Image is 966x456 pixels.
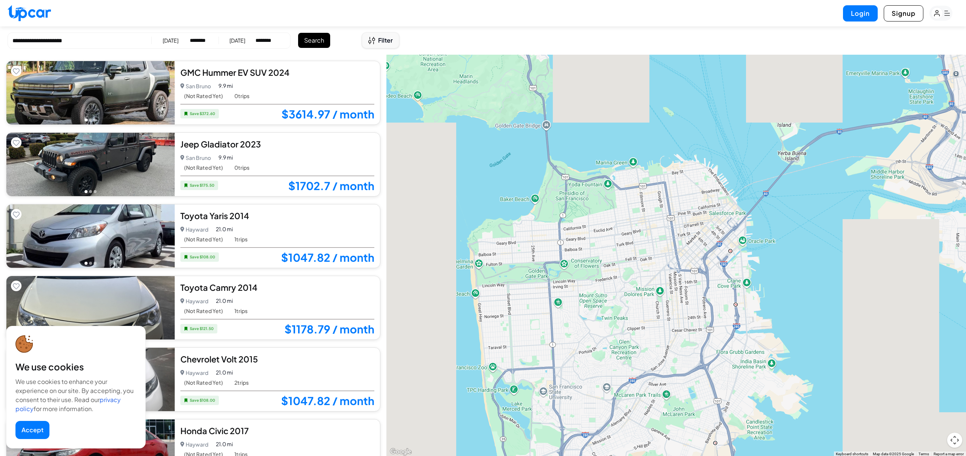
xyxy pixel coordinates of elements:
[85,262,88,265] button: Go to photo 1
[85,190,88,193] button: Go to photo 1
[218,154,233,161] span: 9.9 mi
[180,396,219,405] span: Save $ 108.00
[180,353,375,365] div: Chevrolet Volt 2015
[884,5,923,21] button: Signup
[180,67,375,78] div: GMC Hummer EV SUV 2024
[89,190,92,193] button: Go to photo 2
[378,36,393,45] span: Filter
[15,377,136,413] div: We use cookies to enhance your experience on our site. By accepting, you consent to their use. Re...
[180,138,375,150] div: Jeep Gladiator 2023
[15,421,49,439] button: Accept
[6,276,175,339] img: Car Image
[11,137,22,148] button: Add to favorites
[234,164,249,171] span: 0 trips
[285,324,374,334] a: $1178.79 / month
[180,367,209,378] p: Hayward
[180,210,375,221] div: Toyota Yaris 2014
[8,5,51,21] img: Upcar Logo
[184,164,223,171] span: (Not Rated Yet)
[281,252,374,262] a: $1047.82 / month
[15,361,136,373] div: We use cookies
[89,118,92,121] button: Go to photo 2
[873,452,914,456] span: Map data ©2025 Google
[180,252,219,262] span: Save $ 108.00
[15,335,33,353] img: cookie-icon.svg
[298,33,330,48] button: Search
[94,118,97,121] button: Go to photo 3
[216,297,233,305] span: 21.0 mi
[229,37,245,44] div: [DATE]
[180,439,209,450] p: Hayward
[184,379,223,386] span: (Not Rated Yet)
[180,81,211,91] p: San Bruno
[216,368,233,376] span: 21.0 mi
[94,262,97,265] button: Go to photo 3
[180,324,217,333] span: Save $ 121.50
[234,93,249,99] span: 0 trips
[180,181,218,190] span: Save $ 175.50
[234,236,248,243] span: 1 trips
[184,308,223,314] span: (Not Rated Yet)
[843,5,878,21] button: Login
[180,282,375,293] div: Toyota Camry 2014
[947,433,962,448] button: Map camera controls
[918,452,929,456] a: Terms (opens in new tab)
[184,93,223,99] span: (Not Rated Yet)
[11,281,22,291] button: Add to favorites
[184,236,223,243] span: (Not Rated Yet)
[89,262,92,265] button: Go to photo 2
[234,379,249,386] span: 2 trips
[85,118,88,121] button: Go to photo 1
[163,37,178,44] div: [DATE]
[281,109,374,119] a: $3614.97 / month
[180,425,375,436] div: Honda Civic 2017
[934,452,964,456] a: Report a map error
[180,296,209,306] p: Hayward
[180,224,209,235] p: Hayward
[218,82,233,90] span: 9.9 mi
[281,396,374,405] a: $1047.82 / month
[362,32,399,48] button: Open filters
[11,209,22,220] button: Add to favorites
[6,204,175,268] img: Car Image
[216,440,233,448] span: 21.0 mi
[6,61,175,124] img: Car Image
[180,109,219,118] span: Save $ 372.60
[216,225,233,233] span: 21.0 mi
[6,133,175,196] img: Car Image
[11,66,22,76] button: Add to favorites
[94,190,97,193] button: Go to photo 3
[288,181,374,190] a: $1702.7 / month
[180,152,211,163] p: San Bruno
[234,308,248,314] span: 1 trips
